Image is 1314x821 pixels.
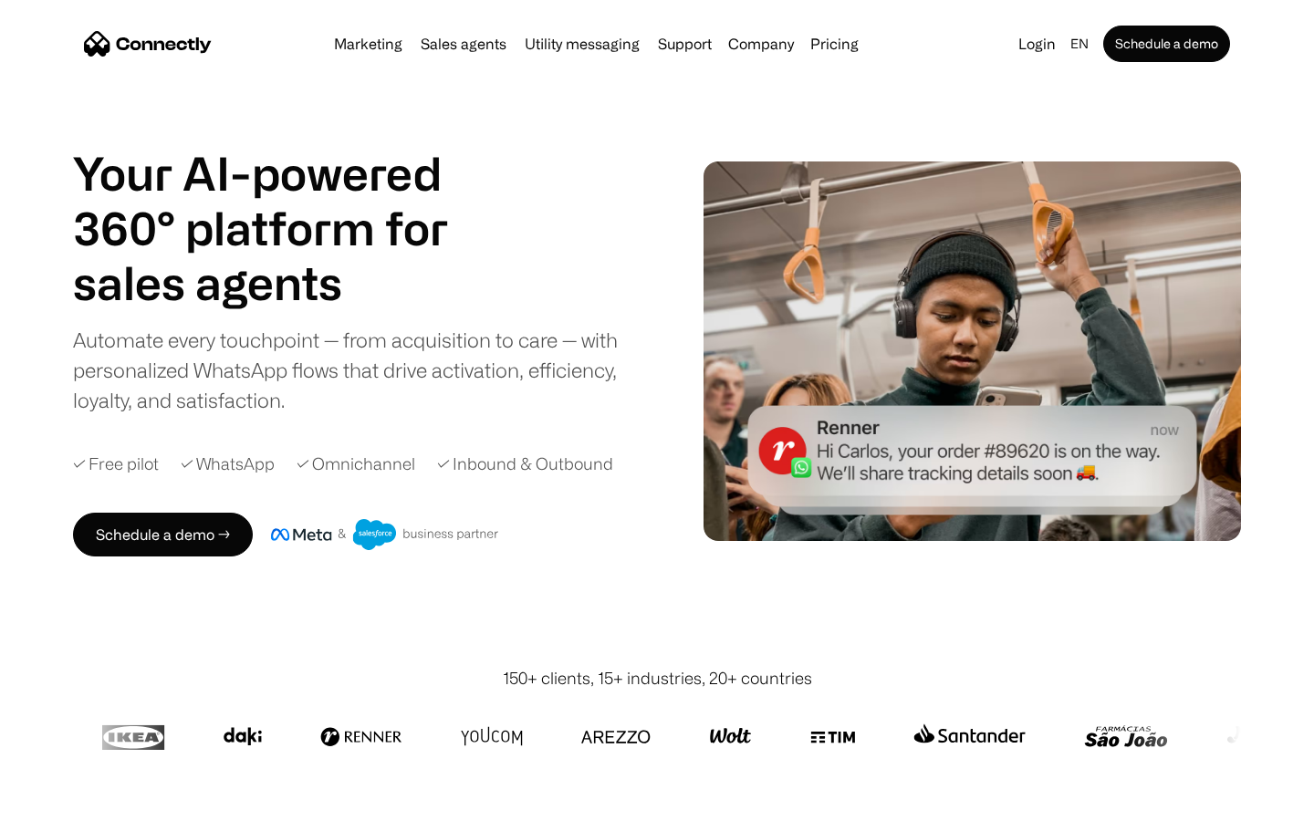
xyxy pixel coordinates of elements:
[73,452,159,476] div: ✓ Free pilot
[1070,31,1089,57] div: en
[73,146,493,255] h1: Your AI-powered 360° platform for
[413,36,514,51] a: Sales agents
[803,36,866,51] a: Pricing
[728,31,794,57] div: Company
[73,255,493,310] h1: sales agents
[327,36,410,51] a: Marketing
[181,452,275,476] div: ✓ WhatsApp
[651,36,719,51] a: Support
[437,452,613,476] div: ✓ Inbound & Outbound
[1103,26,1230,62] a: Schedule a demo
[73,325,648,415] div: Automate every touchpoint — from acquisition to care — with personalized WhatsApp flows that driv...
[271,519,499,550] img: Meta and Salesforce business partner badge.
[18,787,109,815] aside: Language selected: English
[297,452,415,476] div: ✓ Omnichannel
[503,666,812,691] div: 150+ clients, 15+ industries, 20+ countries
[36,789,109,815] ul: Language list
[73,513,253,556] a: Schedule a demo →
[517,36,647,51] a: Utility messaging
[1011,31,1063,57] a: Login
